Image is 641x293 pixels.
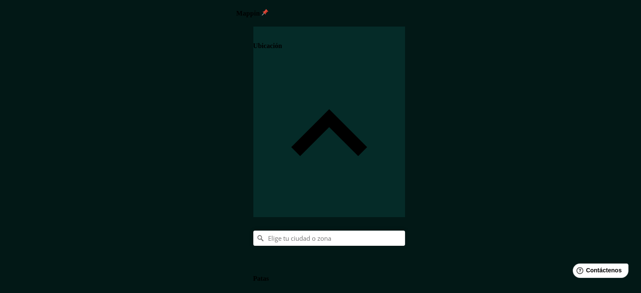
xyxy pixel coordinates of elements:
[253,42,282,49] font: Ubicación
[253,275,269,282] font: Patas
[253,27,405,218] div: Ubicación
[262,9,268,16] img: pin-icon.png
[253,231,405,246] input: Elige tu ciudad o zona
[236,10,260,17] font: Mappin
[566,260,632,284] iframe: Lanzador de widgets de ayuda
